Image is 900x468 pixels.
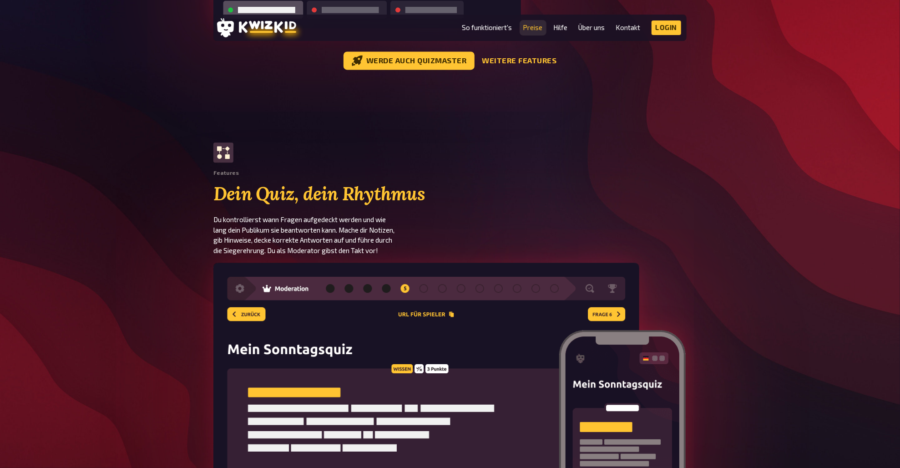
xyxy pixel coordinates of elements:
[523,24,543,31] a: Preise
[462,24,512,31] a: So funktioniert's
[579,24,605,31] a: Über uns
[213,183,450,204] h2: Dein Quiz, dein Rhythmus
[213,170,239,176] div: Features
[652,20,682,35] a: Login
[554,24,568,31] a: Hilfe
[616,24,641,31] a: Kontakt
[482,56,556,65] a: Weitere Features
[344,51,475,70] a: Werde auch Quizmaster
[213,214,450,255] p: Du kontrollierst wann Fragen aufgedeckt werden und wie lang dein Publikum sie beantworten kann. M...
